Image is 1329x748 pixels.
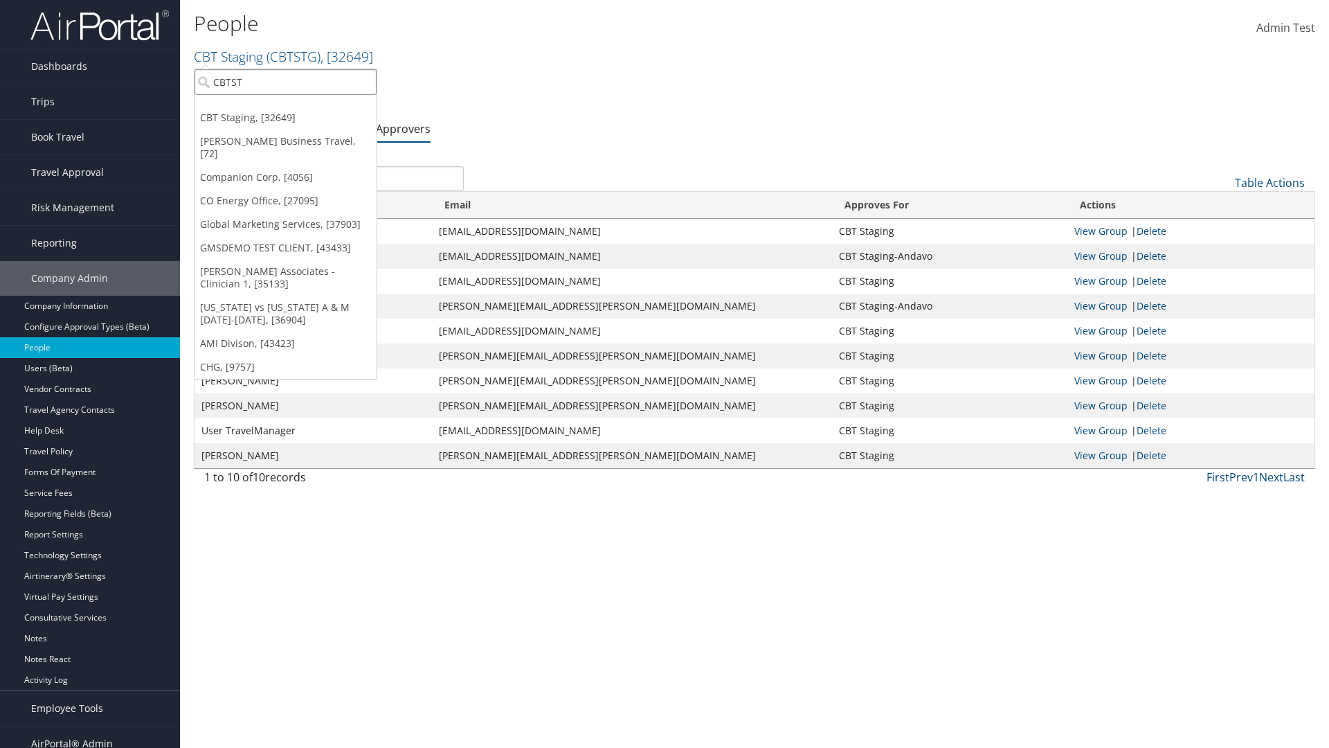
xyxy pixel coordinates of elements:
td: | [1067,393,1314,418]
td: [PERSON_NAME] [195,393,432,418]
a: View Approver's Group [1074,349,1128,362]
a: View Approver's Group [1074,274,1128,287]
a: Delete [1137,274,1166,287]
td: User TravelManager [195,418,432,443]
th: Actions [1067,192,1314,219]
span: Risk Management [31,190,114,225]
td: CBT Staging-Andavo [832,294,1067,319]
td: CBT Staging [832,393,1067,418]
a: Delete [1137,349,1166,362]
a: View Approver's Group [1074,249,1128,262]
a: Delete [1137,424,1166,437]
span: Reporting [31,226,77,260]
a: Next [1259,470,1283,485]
span: Dashboards [31,49,87,84]
a: First [1206,470,1229,485]
td: | [1067,344,1314,368]
a: Table Actions [1235,175,1305,190]
span: Trips [31,84,55,119]
td: CBT Staging [832,219,1067,244]
td: [PERSON_NAME][EMAIL_ADDRESS][PERSON_NAME][DOMAIN_NAME] [432,294,832,319]
a: Delete [1137,374,1166,387]
a: View Approver's Group [1074,299,1128,312]
td: CBT Staging [832,443,1067,468]
a: View Approver's Group [1074,424,1128,437]
td: | [1067,244,1314,269]
a: CHG, [9757] [195,355,377,379]
a: Admin Test [1256,7,1315,50]
a: Approvers [376,121,431,136]
th: Approves For: activate to sort column ascending [832,192,1067,219]
a: Global Marketing Services, [37903] [195,213,377,236]
span: Employee Tools [31,691,103,726]
img: airportal-logo.png [30,9,169,42]
th: Email: activate to sort column ascending [432,192,832,219]
span: Book Travel [31,120,84,154]
td: | [1067,294,1314,319]
a: Prev [1229,470,1253,485]
td: | [1067,319,1314,344]
td: [EMAIL_ADDRESS][DOMAIN_NAME] [432,269,832,294]
a: AMI Divison, [43423] [195,332,377,355]
span: , [ 32649 ] [320,47,373,66]
span: Company Admin [31,261,108,296]
td: [EMAIL_ADDRESS][DOMAIN_NAME] [432,319,832,344]
a: Last [1283,470,1305,485]
td: CBT Staging [832,418,1067,443]
td: | [1067,443,1314,468]
a: Delete [1137,299,1166,312]
td: CBT Staging [832,319,1067,344]
td: CBT Staging [832,368,1067,393]
a: CO Energy Office, [27095] [195,189,377,213]
a: Delete [1137,224,1166,238]
td: [EMAIL_ADDRESS][DOMAIN_NAME] [432,244,832,269]
td: [PERSON_NAME][EMAIL_ADDRESS][PERSON_NAME][DOMAIN_NAME] [432,443,832,468]
td: CBT Staging [832,269,1067,294]
td: [PERSON_NAME][EMAIL_ADDRESS][PERSON_NAME][DOMAIN_NAME] [432,344,832,368]
td: | [1067,219,1314,244]
a: Delete [1137,399,1166,412]
td: [PERSON_NAME][EMAIL_ADDRESS][PERSON_NAME][DOMAIN_NAME] [432,368,832,393]
a: View Approver's Group [1074,224,1128,238]
a: 1 [1253,470,1259,485]
a: GMSDEMO TEST CLIENT, [43433] [195,236,377,260]
td: CBT Staging [832,344,1067,368]
span: Travel Approval [31,155,104,190]
td: [EMAIL_ADDRESS][DOMAIN_NAME] [432,418,832,443]
td: [PERSON_NAME] [195,443,432,468]
td: | [1067,418,1314,443]
a: Companion Corp, [4056] [195,166,377,189]
span: ( CBTSTG ) [266,47,320,66]
span: Admin Test [1256,20,1315,35]
a: [PERSON_NAME] Associates - Clinician 1, [35133] [195,260,377,296]
a: CBT Staging [194,47,373,66]
h1: People [194,9,941,38]
td: | [1067,269,1314,294]
a: [PERSON_NAME] Business Travel, [72] [195,130,377,166]
a: CBT Staging, [32649] [195,106,377,130]
div: 1 to 10 of records [204,469,464,492]
a: View Approver's Group [1074,399,1128,412]
span: 10 [253,470,265,485]
a: View Approver's Group [1074,324,1128,337]
td: CBT Staging-Andavo [832,244,1067,269]
td: [EMAIL_ADDRESS][DOMAIN_NAME] [432,219,832,244]
input: Search Accounts [195,69,377,95]
td: | [1067,368,1314,393]
td: [PERSON_NAME] [195,368,432,393]
a: View Approver's Group [1074,449,1128,462]
a: [US_STATE] vs [US_STATE] A & M [DATE]-[DATE], [36904] [195,296,377,332]
td: [PERSON_NAME][EMAIL_ADDRESS][PERSON_NAME][DOMAIN_NAME] [432,393,832,418]
a: Delete [1137,324,1166,337]
a: View Approver's Group [1074,374,1128,387]
a: Delete [1137,449,1166,462]
a: Delete [1137,249,1166,262]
